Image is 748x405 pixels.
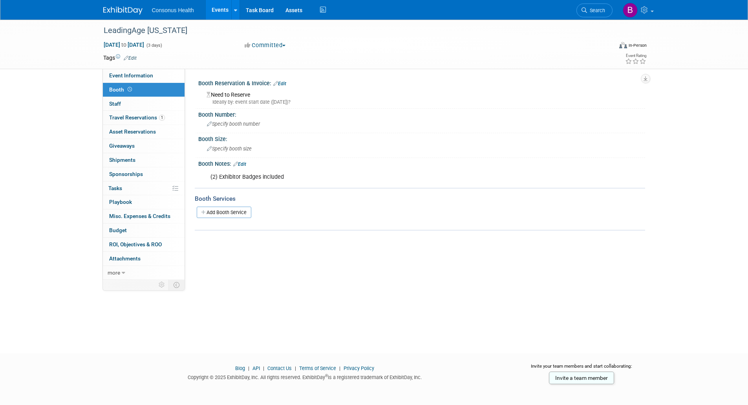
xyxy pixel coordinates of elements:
span: Shipments [109,157,135,163]
a: Budget [103,224,185,237]
span: Search [587,7,605,13]
span: | [246,365,251,371]
a: Edit [233,161,246,167]
a: ROI, Objectives & ROO [103,238,185,251]
td: Personalize Event Tab Strip [155,280,169,290]
span: | [261,365,266,371]
span: Booth [109,86,134,93]
a: Giveaways [103,139,185,153]
span: Tasks [108,185,122,191]
span: Specify booth number [207,121,260,127]
span: Asset Reservations [109,128,156,135]
span: Travel Reservations [109,114,165,121]
div: Booth Number: [198,109,645,119]
a: Search [576,4,613,17]
div: (2) Exhibitor Badges included [205,169,559,185]
span: Staff [109,101,121,107]
span: to [120,42,128,48]
td: Toggle Event Tabs [168,280,185,290]
span: (3 days) [146,43,162,48]
a: Blog [235,365,245,371]
a: Staff [103,97,185,111]
img: ExhibitDay [103,7,143,15]
span: more [108,269,120,276]
a: Asset Reservations [103,125,185,139]
a: Attachments [103,252,185,266]
span: ROI, Objectives & ROO [109,241,162,247]
sup: ® [325,374,328,378]
div: Invite your team members and start collaborating: [518,363,645,375]
span: Misc. Expenses & Credits [109,213,170,219]
a: Terms of Service [299,365,336,371]
div: Booth Size: [198,133,645,143]
span: | [337,365,342,371]
span: Sponsorships [109,171,143,177]
a: API [252,365,260,371]
a: Invite a team member [549,372,614,384]
div: Event Format [566,41,647,53]
button: Committed [242,41,289,49]
div: In-Person [628,42,647,48]
span: | [293,365,298,371]
a: Tasks [103,181,185,195]
span: [DATE] [DATE] [103,41,144,48]
span: Attachments [109,255,141,262]
div: Event Rating [625,54,646,58]
div: Booth Reservation & Invoice: [198,77,645,88]
div: Booth Notes: [198,158,645,168]
span: 1 [159,115,165,121]
a: Event Information [103,69,185,82]
a: more [103,266,185,280]
a: Playbook [103,195,185,209]
span: Consonus Health [152,7,194,13]
span: Specify booth size [207,146,252,152]
a: Misc. Expenses & Credits [103,209,185,223]
a: Edit [124,55,137,61]
div: Booth Services [195,194,645,203]
div: Ideally by: event start date ([DATE])? [207,99,639,106]
a: Privacy Policy [344,365,374,371]
img: Bridget Crane [623,3,638,18]
a: Contact Us [267,365,292,371]
div: LeadingAge [US_STATE] [101,24,601,38]
span: Budget [109,227,127,233]
td: Tags [103,54,137,62]
img: Format-Inperson.png [619,42,627,48]
span: Giveaways [109,143,135,149]
span: Playbook [109,199,132,205]
a: Travel Reservations1 [103,111,185,125]
span: Booth not reserved yet [126,86,134,92]
div: Copyright © 2025 ExhibitDay, Inc. All rights reserved. ExhibitDay is a registered trademark of Ex... [103,372,507,381]
a: Shipments [103,153,185,167]
a: Booth [103,83,185,97]
div: Need to Reserve [204,89,639,106]
a: Sponsorships [103,167,185,181]
span: Event Information [109,72,153,79]
a: Add Booth Service [197,207,251,218]
a: Edit [273,81,286,86]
